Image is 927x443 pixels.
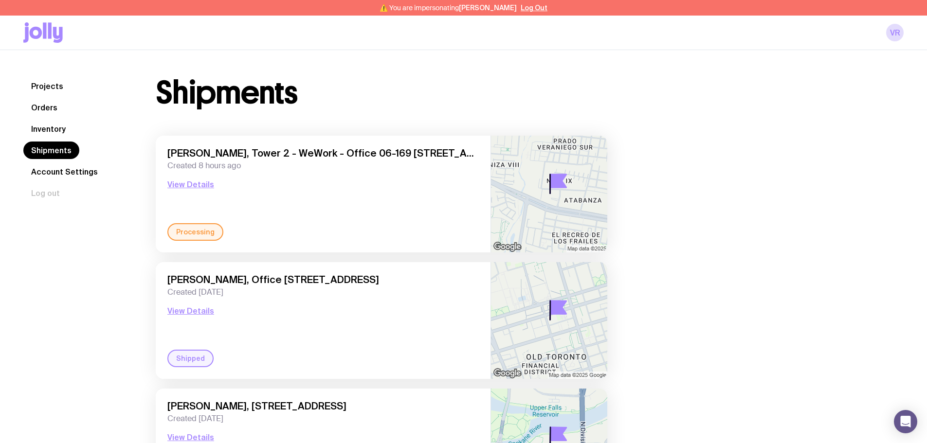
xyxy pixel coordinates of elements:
span: [PERSON_NAME], Office [STREET_ADDRESS] [167,274,479,285]
span: ⚠️ You are impersonating [380,4,517,12]
a: Shipments [23,142,79,159]
span: Created [DATE] [167,414,479,424]
div: Shipped [167,350,214,367]
span: [PERSON_NAME] [459,4,517,12]
a: Projects [23,77,71,95]
button: View Details [167,178,214,190]
button: Log out [23,184,68,202]
img: staticmap [491,262,607,379]
button: View Details [167,305,214,317]
a: Account Settings [23,163,106,180]
h1: Shipments [156,77,297,108]
span: Created 8 hours ago [167,161,479,171]
a: VR [886,24,904,41]
div: Processing [167,223,223,241]
span: [PERSON_NAME], Tower 2 - WeWork - Office 06-169 [STREET_ADDRESS] [167,147,479,159]
div: Open Intercom Messenger [894,410,917,433]
button: Log Out [521,4,547,12]
span: [PERSON_NAME], [STREET_ADDRESS] [167,400,479,412]
img: staticmap [491,136,607,252]
a: Inventory [23,120,73,138]
span: Created [DATE] [167,287,479,297]
a: Orders [23,99,65,116]
button: View Details [167,431,214,443]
